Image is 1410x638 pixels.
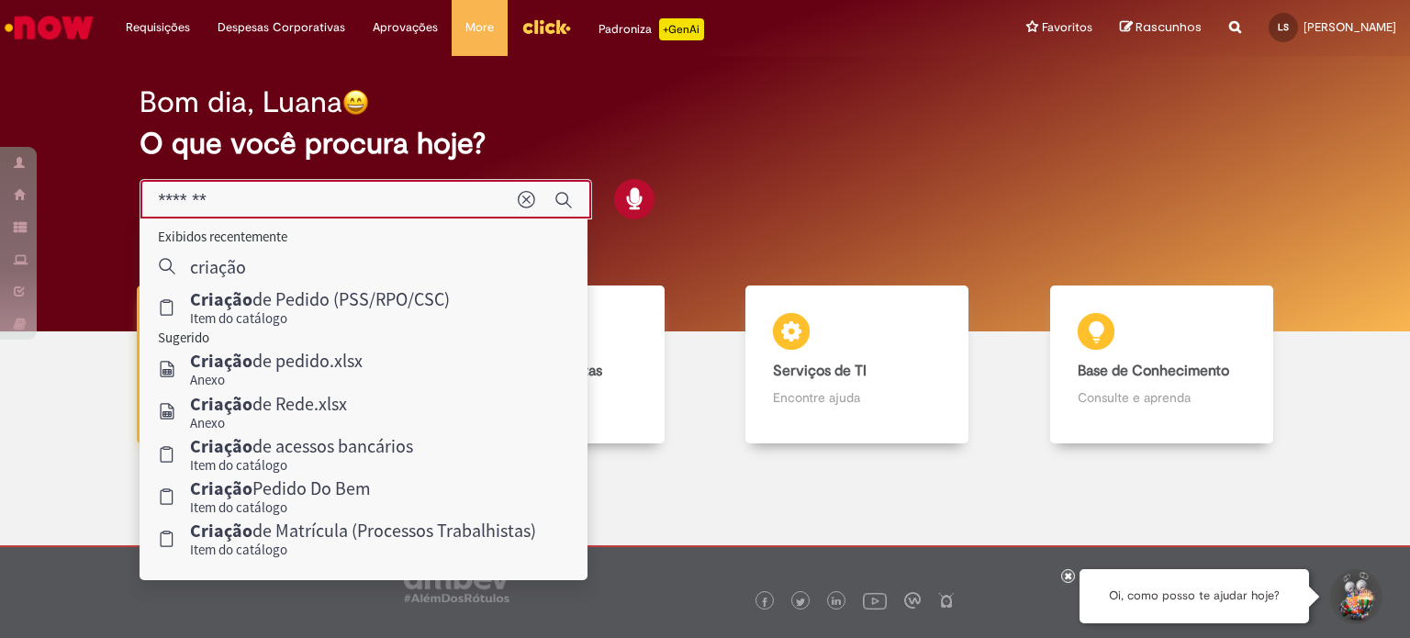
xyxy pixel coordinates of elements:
div: Padroniza [599,18,704,40]
img: happy-face.png [342,89,369,116]
span: Despesas Corporativas [218,18,345,37]
span: Requisições [126,18,190,37]
span: [PERSON_NAME] [1304,19,1396,35]
span: More [465,18,494,37]
b: Serviços de TI [773,362,867,380]
span: Aprovações [373,18,438,37]
h2: Bom dia, Luana [140,86,342,118]
button: Iniciar Conversa de Suporte [1327,569,1382,624]
img: ServiceNow [2,9,96,46]
img: logo_footer_naosei.png [938,592,955,609]
b: Base de Conhecimento [1078,362,1229,380]
a: Serviços de TI Encontre ajuda [705,285,1010,444]
p: Consulte e aprenda [1078,388,1246,407]
span: Rascunhos [1136,18,1202,36]
div: Oi, como posso te ajudar hoje? [1080,569,1309,623]
p: +GenAi [659,18,704,40]
h2: O que você procura hoje? [140,128,1271,160]
img: logo_footer_twitter.png [796,598,805,607]
p: Encontre ajuda [773,388,941,407]
b: Catálogo de Ofertas [469,362,602,380]
img: logo_footer_linkedin.png [832,597,841,608]
img: logo_footer_ambev_rotulo_gray.png [404,565,509,602]
a: Base de Conhecimento Consulte e aprenda [1010,285,1315,444]
span: Favoritos [1042,18,1092,37]
span: LS [1278,21,1289,33]
img: logo_footer_youtube.png [863,588,887,612]
img: logo_footer_facebook.png [760,598,769,607]
img: logo_footer_workplace.png [904,592,921,609]
img: click_logo_yellow_360x200.png [521,13,571,40]
a: Rascunhos [1120,19,1202,37]
a: Tirar dúvidas Tirar dúvidas com Lupi Assist e Gen Ai [96,285,401,444]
